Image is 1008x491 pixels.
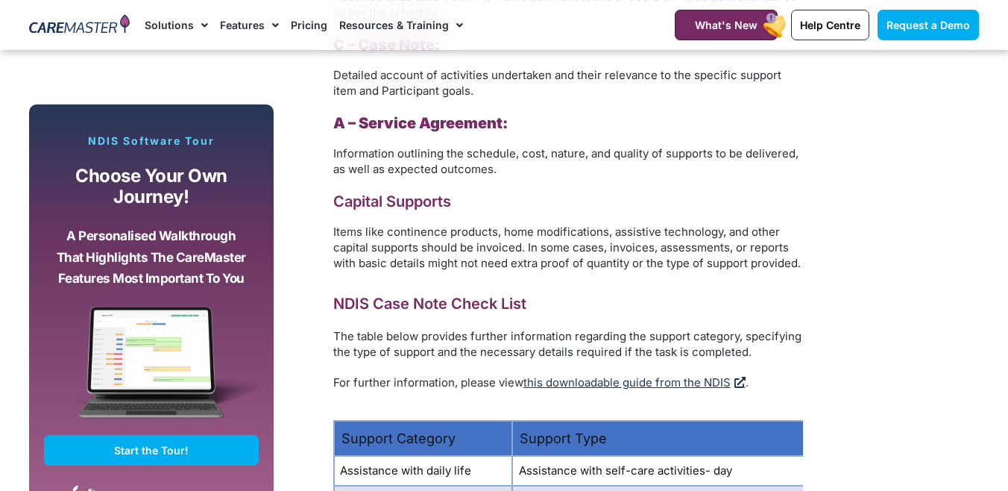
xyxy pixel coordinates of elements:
h3: Capital Supports [333,192,803,212]
a: Start the Tour! [44,435,259,466]
b: A – Service Agreement: [333,114,508,132]
span: Information outlining the schedule, cost, nature, and quality of supports to be delivered, as wel... [333,146,798,176]
a: Help Centre [791,10,869,40]
img: CareMaster Logo [29,14,130,37]
span: Start the Tour! [114,444,189,457]
span: Request a Demo [886,19,970,31]
span: The table below provides further information regarding the support category, specifying the type ... [333,329,801,359]
span: What's New [695,19,757,31]
h2: NDIS Case Note Check List [333,294,803,313]
p: NDIS Software Tour [44,134,259,148]
p: A personalised walkthrough that highlights the CareMaster features most important to you [55,225,248,290]
span: Detailed account of activities undertaken and their relevance to the specific support item and Pa... [333,68,781,98]
a: Request a Demo [878,10,979,40]
a: this downloadable guide from the NDIS [523,375,746,390]
p: For further information, please view . [333,375,803,390]
th: Support Type [512,421,810,456]
td: Assistance with self-care activities- day [512,456,810,486]
span: Help Centre [800,19,860,31]
a: What's New [675,10,778,40]
span: Items like continence products, home modifications, assistive technology, and other capital suppo... [333,225,801,270]
p: Choose your own journey! [55,166,248,208]
img: CareMaster Software Mockup on Screen [44,307,259,435]
td: Assistance with daily life [334,456,512,486]
th: Support Category [334,421,512,456]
